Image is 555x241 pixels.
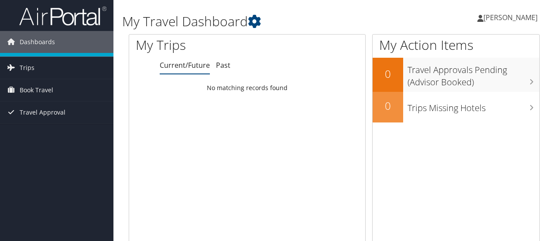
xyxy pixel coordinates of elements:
[20,79,53,101] span: Book Travel
[122,12,405,31] h1: My Travel Dashboard
[129,80,365,96] td: No matching records found
[373,66,403,81] h2: 0
[373,58,539,91] a: 0Travel Approvals Pending (Advisor Booked)
[373,36,539,54] h1: My Action Items
[136,36,260,54] h1: My Trips
[160,60,210,70] a: Current/Future
[408,59,539,88] h3: Travel Approvals Pending (Advisor Booked)
[373,92,539,122] a: 0Trips Missing Hotels
[20,31,55,53] span: Dashboards
[477,4,546,31] a: [PERSON_NAME]
[216,60,230,70] a: Past
[373,98,403,113] h2: 0
[483,13,538,22] span: [PERSON_NAME]
[20,101,65,123] span: Travel Approval
[19,6,106,26] img: airportal-logo.png
[20,57,34,79] span: Trips
[408,98,539,114] h3: Trips Missing Hotels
